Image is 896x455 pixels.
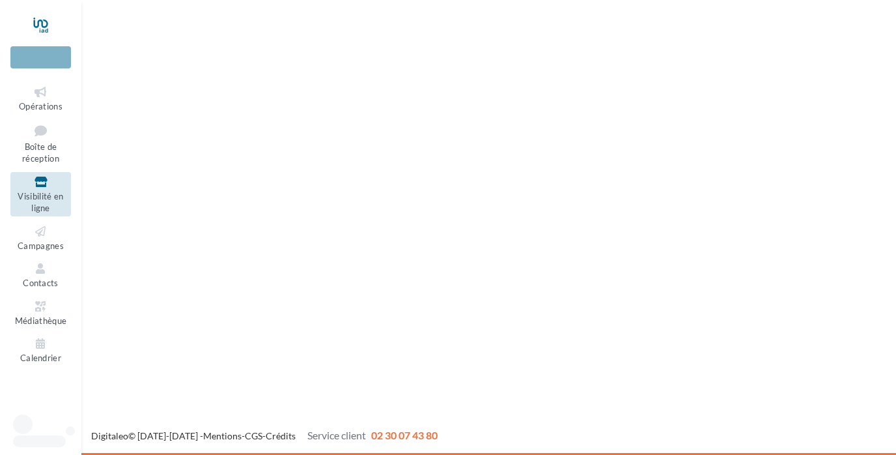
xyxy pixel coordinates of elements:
span: © [DATE]-[DATE] - - - [91,430,438,441]
a: Opérations [10,82,71,114]
span: Calendrier [20,353,61,363]
a: Campagnes [10,222,71,254]
a: Contacts [10,259,71,291]
span: 02 30 07 43 80 [371,429,438,441]
a: Crédits [266,430,296,441]
span: Opérations [19,101,63,111]
span: Médiathèque [15,316,67,326]
a: Visibilité en ligne [10,172,71,216]
a: Mentions [203,430,242,441]
a: Boîte de réception [10,119,71,167]
span: Visibilité en ligne [18,191,63,214]
span: Contacts [23,278,59,288]
span: Campagnes [18,241,64,251]
span: Service client [307,429,366,441]
div: Nouvelle campagne [10,46,71,68]
a: Digitaleo [91,430,128,441]
a: Calendrier [10,334,71,366]
a: Médiathèque [10,297,71,329]
span: Boîte de réception [22,141,59,164]
a: CGS [245,430,262,441]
